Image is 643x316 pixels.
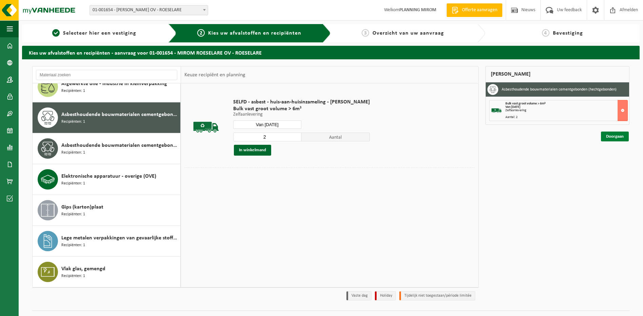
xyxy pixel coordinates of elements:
span: Asbesthoudende bouwmaterialen cementgebonden met isolatie(hechtgebonden) [61,141,179,150]
div: Aantal: 2 [505,116,628,119]
button: Gips (karton)plaat Recipiënten: 1 [33,195,181,226]
span: SELFD - asbest - huis-aan-huisinzameling - [PERSON_NAME] [233,99,370,105]
span: Afgewerkte olie - industrie in kleinverpakking [61,80,167,88]
h2: Kies uw afvalstoffen en recipiënten - aanvraag voor 01-001654 - MIROM ROESELARE OV - ROESELARE [22,46,640,59]
h3: Asbesthoudende bouwmaterialen cementgebonden (hechtgebonden) [502,84,617,95]
span: Recipiënten: 1 [61,273,85,279]
a: 1Selecteer hier een vestiging [25,29,163,37]
button: Afgewerkte olie - industrie in kleinverpakking Recipiënten: 1 [33,72,181,102]
span: Bulk vast groot volume > 6m³ [233,105,370,112]
li: Vaste dag [346,291,371,300]
p: Zelfaanlevering [233,112,370,117]
li: Tijdelijk niet toegestaan/période limitée [399,291,475,300]
button: Vlak glas, gemengd Recipiënten: 1 [33,257,181,287]
button: In winkelmand [234,145,271,156]
span: 2 [197,29,205,37]
span: Gips (karton)plaat [61,203,103,211]
span: 3 [362,29,369,37]
span: Overzicht van uw aanvraag [373,31,444,36]
div: [PERSON_NAME] [485,66,630,82]
a: Doorgaan [601,132,629,141]
span: Bulk vast groot volume > 6m³ [505,102,545,105]
span: Recipiënten: 1 [61,119,85,125]
span: 01-001654 - MIROM ROESELARE OV - ROESELARE [90,5,208,15]
button: Lege metalen verpakkingen van gevaarlijke stoffen Recipiënten: 1 [33,226,181,257]
span: 4 [542,29,549,37]
a: Offerte aanvragen [446,3,502,17]
span: Recipiënten: 1 [61,211,85,218]
span: Offerte aanvragen [460,7,499,14]
button: Elektronische apparatuur - overige (OVE) Recipiënten: 1 [33,164,181,195]
span: Recipiënten: 1 [61,88,85,94]
button: Asbesthoudende bouwmaterialen cementgebonden met isolatie(hechtgebonden) Recipiënten: 1 [33,133,181,164]
span: 1 [52,29,60,37]
input: Materiaal zoeken [36,70,177,80]
div: Zelfaanlevering [505,109,628,112]
span: Elektronische apparatuur - overige (OVE) [61,172,156,180]
li: Holiday [375,291,396,300]
span: Recipiënten: 1 [61,242,85,249]
div: Keuze recipiënt en planning [181,66,249,83]
span: Lege metalen verpakkingen van gevaarlijke stoffen [61,234,179,242]
span: Vlak glas, gemengd [61,265,105,273]
span: Recipiënten: 1 [61,150,85,156]
span: Asbesthoudende bouwmaterialen cementgebonden (hechtgebonden) [61,111,179,119]
input: Selecteer datum [233,120,302,129]
span: 01-001654 - MIROM ROESELARE OV - ROESELARE [89,5,208,15]
strong: Van [DATE] [505,105,520,109]
button: Asbesthoudende bouwmaterialen cementgebonden (hechtgebonden) Recipiënten: 1 [33,102,181,133]
span: Aantal [301,133,370,141]
span: Bevestiging [553,31,583,36]
strong: PLANNING MIROM [399,7,436,13]
span: Kies uw afvalstoffen en recipiënten [208,31,301,36]
span: Selecteer hier een vestiging [63,31,136,36]
span: Recipiënten: 1 [61,180,85,187]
